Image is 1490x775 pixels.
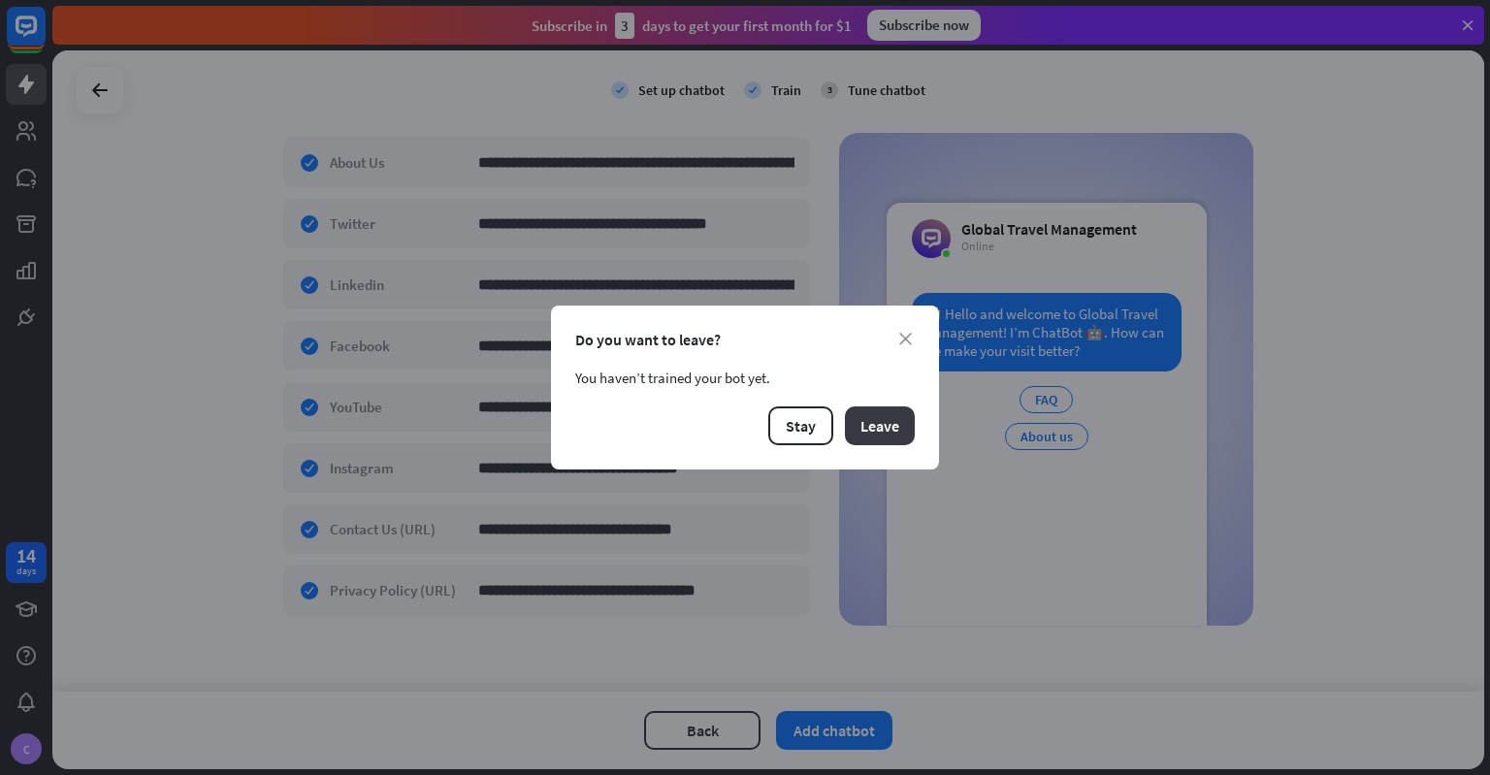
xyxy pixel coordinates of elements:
button: Stay [768,406,833,445]
i: close [899,333,912,345]
button: Open LiveChat chat widget [16,8,74,66]
div: Do you want to leave? [575,330,915,349]
div: You haven’t trained your bot yet. [575,369,915,387]
button: Leave [845,406,915,445]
